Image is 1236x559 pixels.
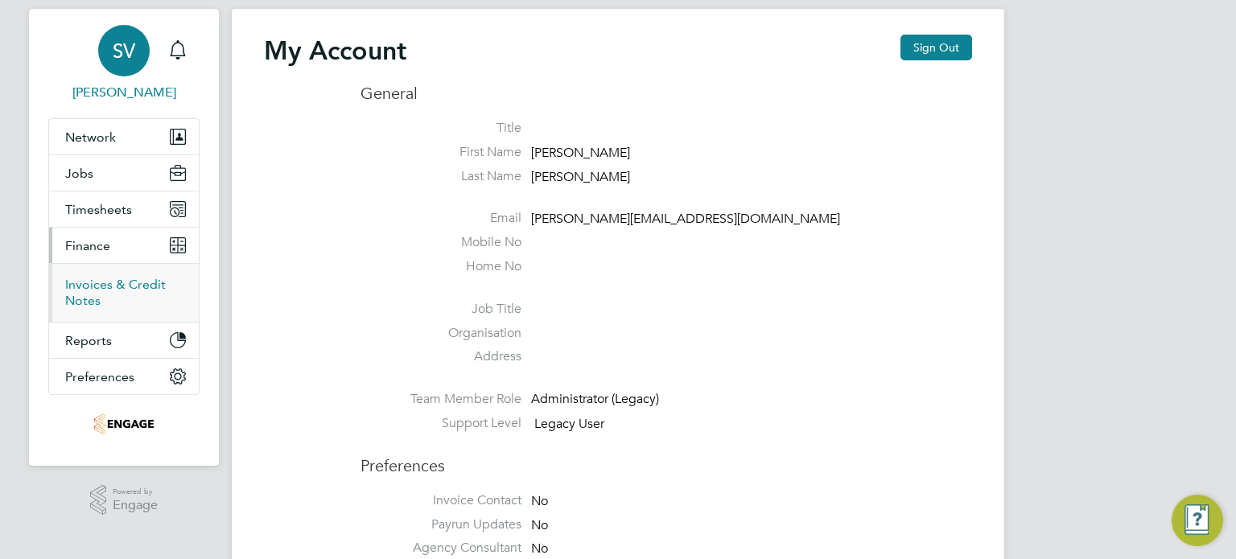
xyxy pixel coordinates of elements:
label: Mobile No [360,234,521,251]
span: Preferences [65,369,134,384]
span: Finance [65,238,110,253]
label: Support Level [360,415,521,432]
span: [PERSON_NAME] [531,169,630,185]
label: Team Member Role [360,391,521,408]
a: Powered byEngage [90,485,159,516]
label: Home No [360,258,521,275]
span: Timesheets [65,202,132,217]
button: Timesheets [49,191,199,227]
label: Agency Consultant [360,540,521,557]
button: Finance [49,228,199,263]
nav: Main navigation [29,9,219,466]
span: [PERSON_NAME] [531,145,630,161]
button: Reports [49,323,199,358]
button: Engage Resource Center [1172,495,1223,546]
h2: My Account [264,35,406,67]
button: Preferences [49,359,199,394]
a: Go to home page [48,411,200,437]
button: Network [49,119,199,154]
label: Organisation [360,325,521,342]
h3: Preferences [360,439,972,476]
span: Powered by [113,485,158,499]
a: SV[PERSON_NAME] [48,25,200,102]
button: Jobs [49,155,199,191]
span: Reports [65,333,112,348]
a: Invoices & Credit Notes [65,277,166,308]
img: secureaccessltd-logo-retina.png [93,411,154,437]
label: Email [360,210,521,227]
button: Sign Out [900,35,972,60]
label: Payrun Updates [360,516,521,533]
label: Last Name [360,168,521,185]
span: No [531,493,548,509]
label: Address [360,348,521,365]
label: Invoice Contact [360,492,521,509]
span: Legacy User [534,416,604,432]
span: Sean Van Sittert [48,83,200,102]
span: Network [65,129,116,145]
div: Administrator (Legacy) [531,391,684,408]
span: Jobs [65,166,93,181]
h3: General [360,83,972,104]
span: No [531,541,548,557]
label: Job Title [360,301,521,318]
span: SV [113,40,135,61]
span: No [531,517,548,533]
span: [PERSON_NAME][EMAIL_ADDRESS][DOMAIN_NAME] [531,212,840,228]
div: Finance [49,263,199,322]
label: First Name [360,144,521,161]
label: Title [360,120,521,137]
span: Engage [113,499,158,512]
